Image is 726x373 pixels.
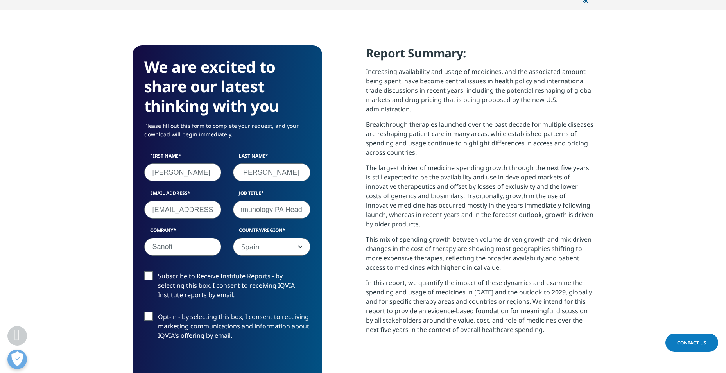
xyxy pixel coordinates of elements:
[366,278,594,340] p: In this report, we quantify the impact of these dynamics and examine the spending and usage of me...
[366,163,594,235] p: The largest driver of medicine spending growth through the next five years is still expected to b...
[7,350,27,369] button: Abrir preferencias
[366,45,594,67] h4: Report Summary:
[366,67,594,120] p: Increasing availability and usage of medicines, and the associated amount being spent, have becom...
[233,238,310,256] span: Spain
[144,190,222,201] label: Email Address
[144,57,310,116] h3: We are excited to share our latest thinking with you
[677,339,706,346] span: Contact Us
[144,312,310,344] label: Opt-in - by selecting this box, I consent to receiving marketing communications and information a...
[233,190,310,201] label: Job Title
[366,120,594,163] p: Breakthrough therapies launched over the past decade for multiple diseases are reshaping patient ...
[665,334,718,352] a: Contact Us
[144,152,222,163] label: First Name
[366,235,594,278] p: This mix of spending growth between volume-driven growth and mix-driven changes in the cost of th...
[144,122,310,145] p: Please fill out this form to complete your request, and your download will begin immediately.
[233,152,310,163] label: Last Name
[233,227,310,238] label: Country/Region
[144,227,222,238] label: Company
[144,271,310,304] label: Subscribe to Receive Institute Reports - by selecting this box, I consent to receiving IQVIA Inst...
